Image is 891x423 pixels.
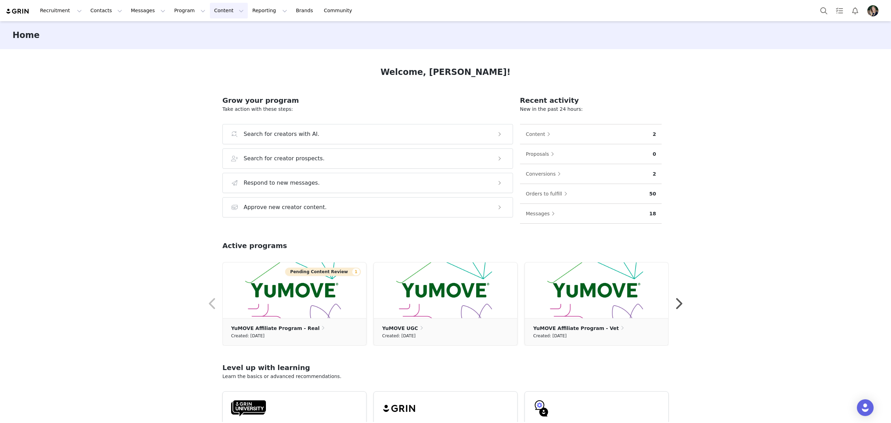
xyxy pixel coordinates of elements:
[832,3,847,18] a: Tasks
[649,210,656,217] p: 18
[526,148,558,160] button: Proposals
[374,262,517,318] img: 21db1914-17eb-444e-92a9-a73495a6427a.png
[533,324,619,332] p: YuMOVE Affiliate Program - Vet
[244,203,327,211] h3: Approve new creator content.
[382,400,417,417] img: grin-logo-black.svg
[248,3,291,18] button: Reporting
[210,3,248,18] button: Content
[867,5,878,16] img: 8267397b-b1d9-494c-9903-82b3ae1be546.jpeg
[222,240,287,251] h2: Active programs
[170,3,210,18] button: Program
[244,154,325,163] h3: Search for creator prospects.
[533,332,567,340] small: Created: [DATE]
[382,324,418,332] p: YuMOVE UGC
[526,208,559,219] button: Messages
[6,8,30,15] img: grin logo
[320,3,360,18] a: Community
[231,324,320,332] p: YuMOVE Affiliate Program - Real
[285,268,361,276] button: Pending Content Review1
[222,362,669,373] h2: Level up with learning
[222,197,513,217] button: Approve new creator content.
[816,3,831,18] button: Search
[222,173,513,193] button: Respond to new messages.
[520,106,662,113] p: New in the past 24 hours:
[292,3,319,18] a: Brands
[222,124,513,144] button: Search for creators with AI.
[863,5,885,16] button: Profile
[526,129,554,140] button: Content
[86,3,126,18] button: Contacts
[526,168,565,179] button: Conversions
[13,29,40,41] h3: Home
[222,106,513,113] p: Take action with these steps:
[36,3,86,18] button: Recruitment
[847,3,863,18] button: Notifications
[649,190,656,198] p: 50
[380,66,511,78] h1: Welcome, [PERSON_NAME]!
[525,262,668,318] img: 21db1914-17eb-444e-92a9-a73495a6427a.png
[244,179,320,187] h3: Respond to new messages.
[127,3,169,18] button: Messages
[653,151,656,158] p: 0
[857,399,874,416] div: Open Intercom Messenger
[526,188,571,199] button: Orders to fulfill
[653,170,656,178] p: 2
[222,95,513,106] h2: Grow your program
[653,131,656,138] p: 2
[222,148,513,169] button: Search for creator prospects.
[223,262,366,318] img: 21db1914-17eb-444e-92a9-a73495a6427a.png
[533,400,550,417] img: GRIN-help-icon.svg
[382,332,416,340] small: Created: [DATE]
[231,400,266,417] img: GRIN-University-Logo-Black.svg
[222,373,669,380] p: Learn the basics or advanced recommendations.
[244,130,320,138] h3: Search for creators with AI.
[231,332,265,340] small: Created: [DATE]
[520,95,662,106] h2: Recent activity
